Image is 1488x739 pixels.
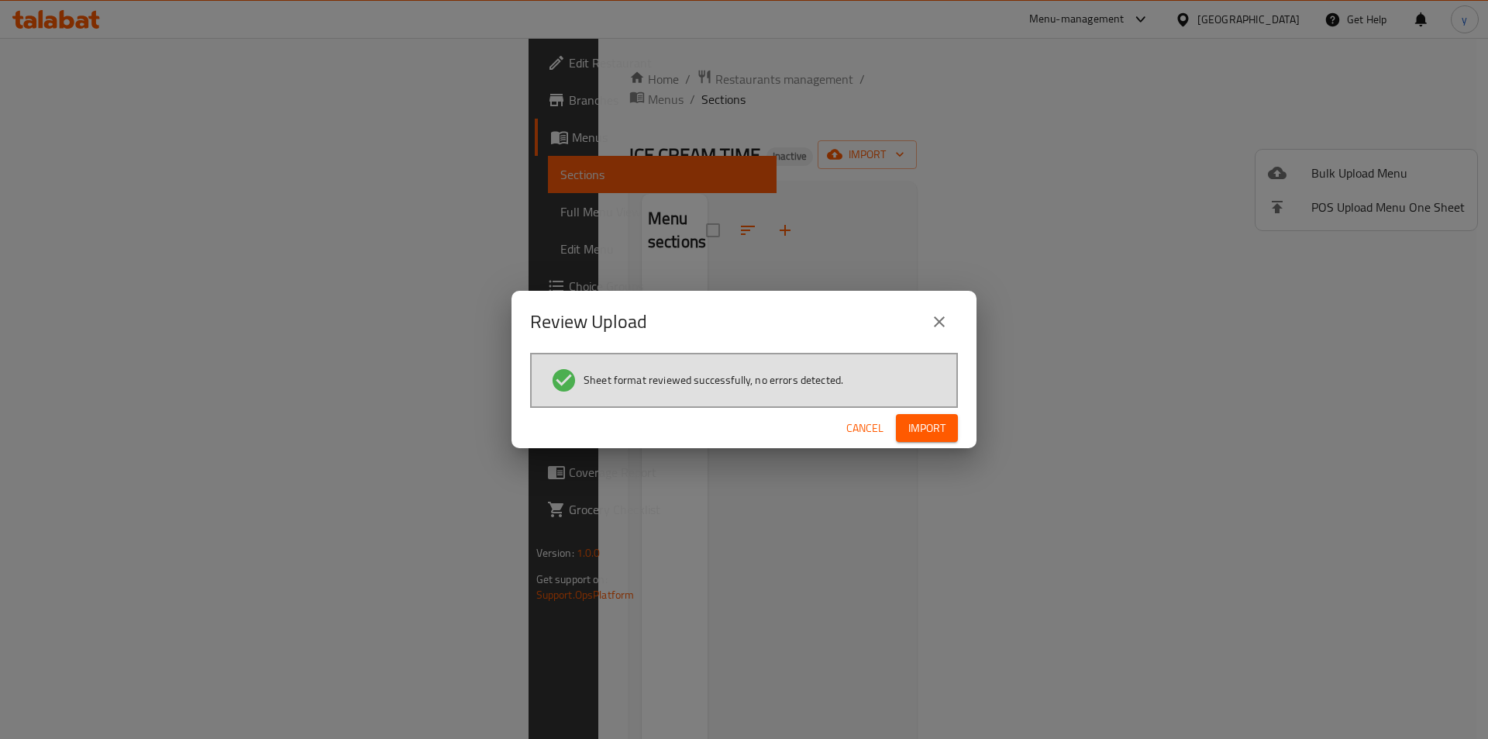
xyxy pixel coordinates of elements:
[530,309,647,334] h2: Review Upload
[840,414,890,443] button: Cancel
[584,372,843,388] span: Sheet format reviewed successfully, no errors detected.
[908,419,945,438] span: Import
[846,419,883,438] span: Cancel
[896,414,958,443] button: Import
[921,303,958,340] button: close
